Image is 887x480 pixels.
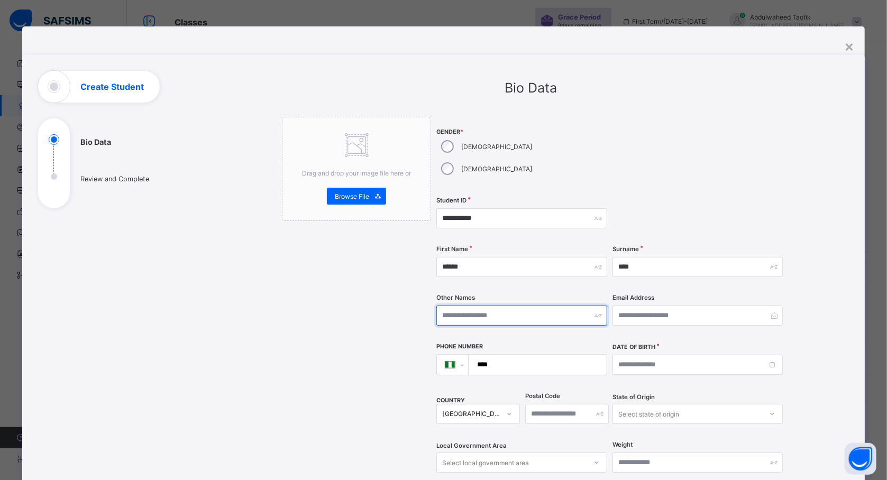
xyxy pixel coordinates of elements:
span: Drag and drop your image file here or [302,169,411,177]
label: First Name [436,245,468,253]
label: Email Address [612,294,654,301]
span: Bio Data [505,80,557,96]
label: [DEMOGRAPHIC_DATA] [461,165,532,173]
label: Student ID [436,197,467,204]
label: Date of Birth [612,344,655,350]
div: × [844,37,854,55]
label: Phone Number [436,343,483,350]
label: Postal Code [525,392,560,400]
h1: Create Student [80,82,144,91]
label: Other Names [436,294,475,301]
div: Select local government area [442,453,529,473]
label: [DEMOGRAPHIC_DATA] [461,143,532,151]
label: Surname [612,245,639,253]
label: Weight [612,441,633,448]
span: State of Origin [612,393,655,401]
div: Drag and drop your image file here orBrowse File [282,117,431,221]
span: COUNTRY [436,397,465,404]
span: Gender [436,128,607,135]
div: Select state of origin [618,404,679,424]
div: [GEOGRAPHIC_DATA] [442,410,500,418]
span: Local Government Area [436,442,507,449]
button: Open asap [845,443,876,475]
span: Browse File [335,192,369,200]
